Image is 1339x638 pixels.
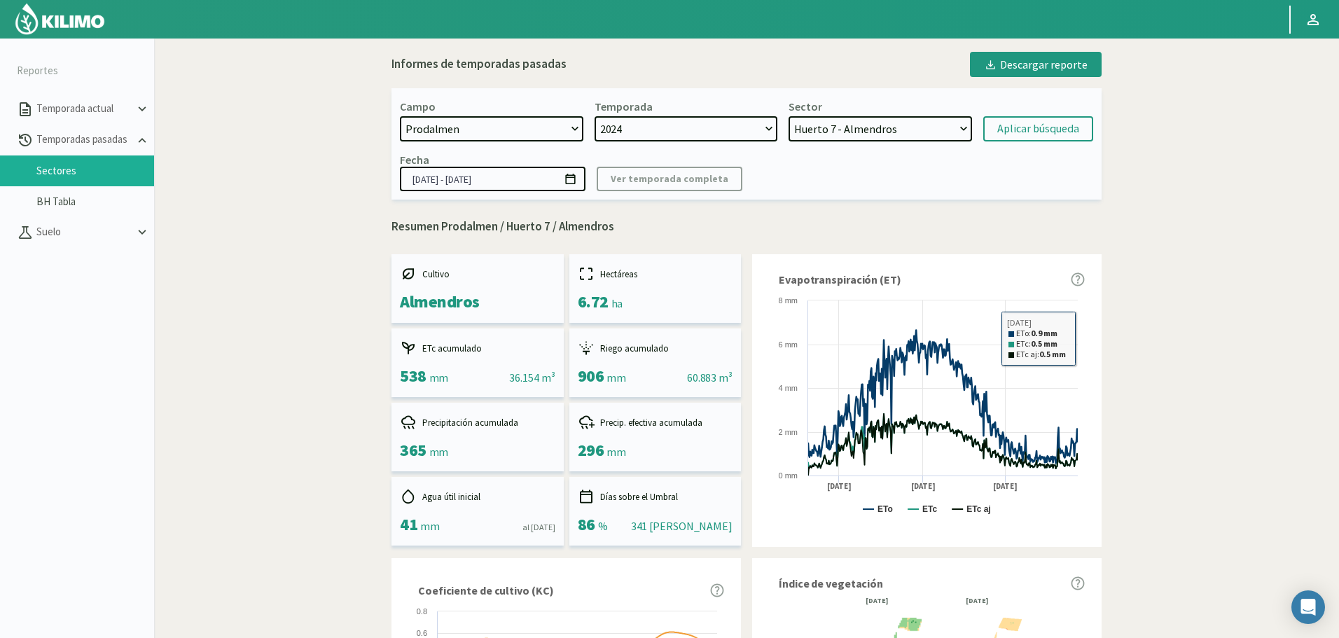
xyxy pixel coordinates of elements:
div: Riego acumulado [578,340,733,356]
span: Coeficiente de cultivo (KC) [418,582,553,599]
text: 0.6 [417,629,427,637]
span: 365 [400,439,426,461]
kil-mini-card: report-summary-cards.INITIAL_USEFUL_WATER [391,477,564,546]
div: Temporada [595,99,653,113]
kil-mini-card: report-summary-cards.CROP [391,254,564,323]
div: 60.883 m³ [687,369,733,386]
span: 538 [400,365,426,387]
p: Resumen Prodalmen / Huerto 7 / Almendros [391,218,1102,236]
span: mm [606,370,625,384]
div: Precip. efectiva acumulada [578,414,733,431]
span: Índice de vegetación [779,575,883,592]
span: ha [611,296,623,310]
text: 4 mm [779,384,798,392]
div: Cultivo [400,265,555,282]
img: Kilimo [14,2,106,36]
span: 6.72 [578,291,609,312]
text: [DATE] [827,481,852,492]
a: BH Tabla [36,195,154,208]
div: Sector [789,99,822,113]
div: ETc acumulado [400,340,555,356]
text: [DATE] [993,481,1018,492]
div: Descargar reporte [984,56,1088,73]
div: Fecha [400,153,429,167]
kil-mini-card: report-summary-cards.ACCUMULATED_ETC [391,328,564,397]
div: Hectáreas [578,265,733,282]
div: al [DATE] [522,521,555,534]
div: Campo [400,99,436,113]
span: mm [606,445,625,459]
kil-mini-card: report-summary-cards.DAYS_ABOVE_THRESHOLD [569,477,742,546]
span: Evapotranspiración (ET) [779,271,901,288]
span: 41 [400,513,417,535]
span: mm [429,445,448,459]
span: Almendros [400,291,480,312]
div: Informes de temporadas pasadas [391,55,567,74]
span: 86 [578,513,595,535]
text: 6 mm [779,340,798,349]
input: dd/mm/yyyy - dd/mm/yyyy [400,167,585,191]
text: 2 mm [779,428,798,436]
button: Descargar reporte [970,52,1102,77]
div: Días sobre el Umbral [578,488,733,505]
div: [DATE] [833,597,922,604]
text: ETc [922,504,937,514]
text: 0.8 [417,607,427,616]
text: [DATE] [911,481,936,492]
text: ETc aj [966,504,990,514]
kil-mini-card: report-summary-cards.ACCUMULATED_EFFECTIVE_PRECIPITATION [569,403,742,471]
div: 341 [PERSON_NAME] [631,518,733,534]
text: ETo [877,504,893,514]
kil-mini-card: report-summary-cards.ACCUMULATED_PRECIPITATION [391,403,564,471]
div: Precipitación acumulada [400,414,555,431]
div: Aplicar búsqueda [997,120,1079,137]
a: Sectores [36,165,154,177]
span: 906 [578,365,604,387]
span: mm [420,519,439,533]
button: Aplicar búsqueda [983,116,1093,141]
text: 8 mm [779,296,798,305]
p: Suelo [34,224,134,240]
p: Temporada actual [34,101,134,117]
span: mm [429,370,448,384]
div: Open Intercom Messenger [1291,590,1325,624]
text: 0 mm [779,471,798,480]
p: Temporadas pasadas [34,132,134,148]
kil-mini-card: report-summary-cards.ACCUMULATED_IRRIGATION [569,328,742,397]
div: Agua útil inicial [400,488,555,505]
div: [DATE] [933,597,1022,604]
div: 36.154 m³ [509,369,555,386]
kil-mini-card: report-summary-cards.HECTARES [569,254,742,323]
span: 296 [578,439,604,461]
span: % [598,519,608,533]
